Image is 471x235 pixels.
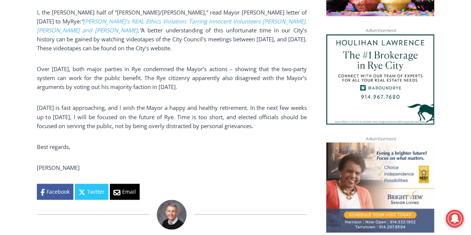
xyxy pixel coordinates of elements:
[326,34,434,124] img: Houlihan Lawrence The #1 Brokerage in Rye City
[188,0,352,72] div: "I learned about the history of a place I’d honestly never considered even as a resident of [GEOG...
[357,27,403,34] span: Advertisement
[357,135,403,142] span: Advertisement
[75,184,108,199] a: Twitter
[37,103,307,130] p: [DATE] is fast approaching, and I wish the Mayor a happy and healthy retirement. In the next few ...
[195,74,345,91] span: Intern @ [DOMAIN_NAME]
[37,18,307,34] a: [PERSON_NAME]’s REAL Ethics Violation: Tarring Innocent Volunteers [PERSON_NAME], [PERSON_NAME] a...
[37,184,73,199] a: Facebook
[37,18,307,34] em: “ .”
[37,64,307,91] p: Over [DATE], both major parties in Rye condemned the Mayor’s actions – showing that the two-party...
[37,8,307,53] p: I, the [PERSON_NAME] half of “[PERSON_NAME]/[PERSON_NAME],” read Mayor [PERSON_NAME] letter of [D...
[37,142,307,151] p: Best regards,
[37,163,307,172] p: [PERSON_NAME]
[179,72,361,93] a: Intern @ [DOMAIN_NAME]
[326,142,434,232] img: Brightview Senior Living
[110,184,140,199] a: Email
